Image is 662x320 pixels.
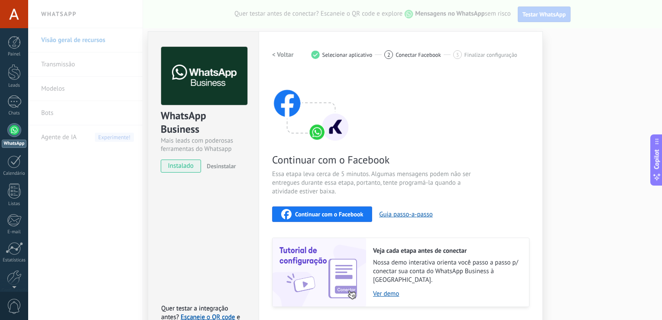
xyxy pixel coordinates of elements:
[272,170,478,196] span: Essa etapa leva cerca de 5 minutos. Algumas mensagens podem não ser entregues durante essa etapa,...
[161,47,247,105] img: logo_main.png
[272,153,478,167] span: Continuar com o Facebook
[396,52,441,58] span: Conectar Facebook
[464,52,517,58] span: Finalizar configuração
[373,258,520,284] span: Nossa demo interativa orienta você passo a passo p/ conectar sua conta do WhatsApp Business à [GE...
[379,210,432,219] button: Guia passo-a-passo
[272,51,294,59] h2: < Voltar
[2,258,27,263] div: Estatísticas
[203,160,236,173] button: Desinstalar
[272,47,294,62] button: < Voltar
[161,160,201,173] span: instalado
[272,73,350,142] img: connect with facebook
[161,137,246,153] div: Mais leads com poderosas ferramentas do Whatsapp
[652,150,661,170] span: Copilot
[2,111,27,116] div: Chats
[373,247,520,255] h2: Veja cada etapa antes de conectar
[456,51,459,59] span: 3
[161,109,246,137] div: WhatsApp Business
[2,52,27,57] div: Painel
[295,211,363,217] span: Continuar com o Facebook
[207,162,236,170] span: Desinstalar
[322,52,373,58] span: Selecionar aplicativo
[2,201,27,207] div: Listas
[272,206,372,222] button: Continuar com o Facebook
[2,171,27,176] div: Calendário
[373,290,520,298] a: Ver demo
[387,51,390,59] span: 2
[2,140,26,148] div: WhatsApp
[2,83,27,88] div: Leads
[2,229,27,235] div: E-mail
